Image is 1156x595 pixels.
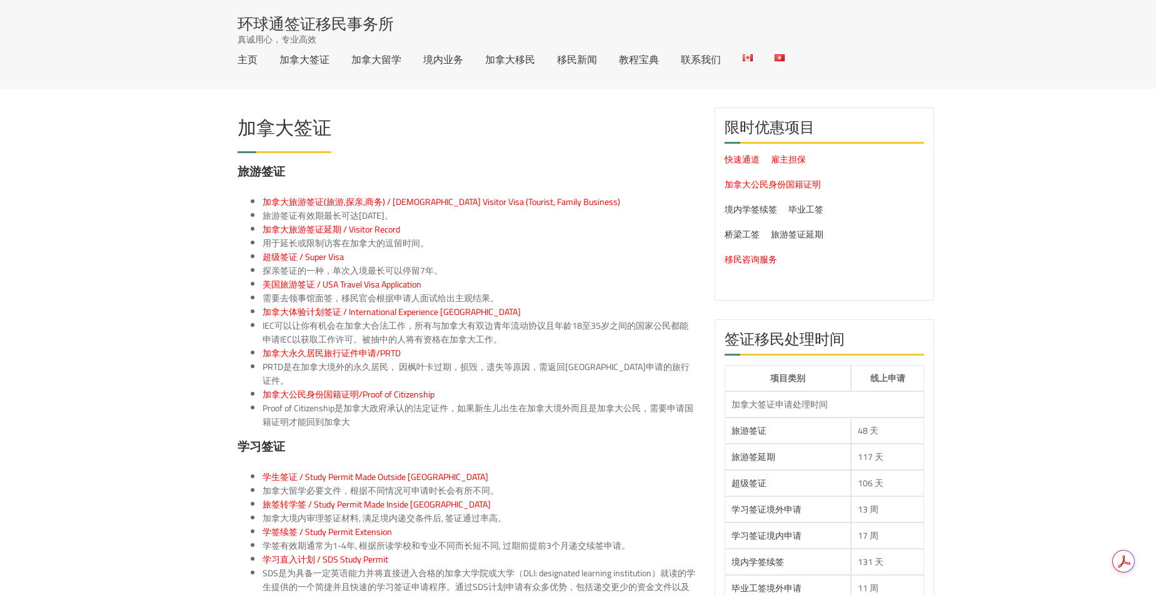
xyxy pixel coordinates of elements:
th: 线上申请 [851,365,925,391]
a: 美国旅游签证 / USA Travel Visa Application [263,276,421,292]
a: 学签续签 / Study Permit Extension [263,524,392,540]
a: 加拿大公民身份国籍证明 [725,176,821,192]
td: 106 天 [851,470,925,496]
a: 加拿大公民身份国籍证明/Proof of Citizenship [263,386,435,402]
li: 需要去领事馆面签，移民官会根据申请人面试给出主观结果。 [263,291,696,305]
div: 加拿大签证申请处理时间 [731,398,918,411]
li: Proof of Citizenship是加拿大政府承认的法定证件，如果新生儿出生在加拿大境外而且是加拿大公民，需要申请国籍证明才能回到加拿大 [263,401,696,429]
li: 探亲签证的一种，单次入境最长可以停留7年。 [263,264,696,277]
img: EN [743,54,753,61]
a: 境内业务 [423,54,463,64]
li: IEC可以让你有机会在加拿大合法工作，所有与加拿大有双边青年流动协议且年龄18至35岁之间的国家公民都能申请IEC以获取工作许可。被抽中的人将有资格在加拿大工作。 [263,319,696,346]
a: 加拿大留学 [351,54,401,64]
a: 雇主担保 [771,151,806,167]
a: 旅游签证 [731,422,766,439]
a: 学习直入计划 / SDS Study Permit [263,551,388,567]
a: 加拿大永久居民旅行证件申请/PRTD [263,345,401,361]
a: 加拿大移民 [485,54,535,64]
li: 旅游签证有效期最长可达[DATE]。 [263,209,696,222]
td: 17 周 [851,522,925,549]
th: 项目类别 [725,365,851,391]
a: 教程宝典 [619,54,659,64]
a: 境内学签续签 [725,201,777,217]
a: 快速通道 [725,151,760,167]
span: 真诚用心，专业高效 [238,33,316,46]
a: 主页 [238,54,258,64]
img: 繁体 [775,54,785,61]
a: 环球通签证移民事务所 [238,16,394,31]
td: 13 周 [851,496,925,522]
a: 超级签证 [731,475,766,491]
a: 学习签证境外申请 [731,501,802,517]
a: 加拿大旅游签证延期 / Visitor Record [263,221,400,237]
li: 用于延长或限制访客在加拿大的逗留时间。 [263,236,696,250]
a: 学习签证境内申请 [731,527,802,544]
a: 旅游签证延期 [771,226,823,242]
a: 旅签转学签 / Study Permit Made Inside [GEOGRAPHIC_DATA] [263,496,491,512]
strong: 旅游签证 [238,160,285,182]
a: 学生签证 / Study Permit Made Outside [GEOGRAPHIC_DATA] [263,469,488,485]
a: 超级签证 / Super Visa [263,249,344,265]
td: 48 天 [851,417,925,444]
h2: 签证移民处理时间 [725,329,925,356]
h2: 加拿大签证 [238,118,331,144]
a: 移民新闻 [557,54,597,64]
li: PRTD是在加拿大境外的永久居民， 因枫叶卡过期，损毁，遗失等原因，需返回[GEOGRAPHIC_DATA]申请的旅行证件。 [263,360,696,387]
a: 移民咨询服务 [725,251,777,267]
td: 131 天 [851,549,925,575]
a: 毕业工签 [788,201,823,217]
h2: 限时优惠项目 [725,117,925,144]
a: 境内学签续签 [731,554,784,570]
a: 联系我们 [681,54,721,64]
li: 加拿大留学必要文件，根据不同情况可申请时长会有所不同。 [263,484,696,497]
a: 旅游签延期 [731,449,775,465]
li: 加拿大境内审理签证材料, 满足境内递交条件后, 签证通过率高。 [263,511,696,525]
td: 117 天 [851,444,925,470]
a: 加拿大签证 [279,54,329,64]
a: 加拿大体验计划签证 / International Experience [GEOGRAPHIC_DATA] [263,304,521,320]
a: 加拿大旅游签证(旅游,探亲,商务) / [DEMOGRAPHIC_DATA] Visitor Visa (Tourist, Family Business) [263,194,620,210]
li: 学签有效期通常为1-4年, 根据所读学校和专业不同而长短不同, 过期前提前3个月递交续签申请。 [263,539,696,552]
strong: 学习签证 [238,435,285,457]
a: 桥梁工签 [725,226,760,242]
